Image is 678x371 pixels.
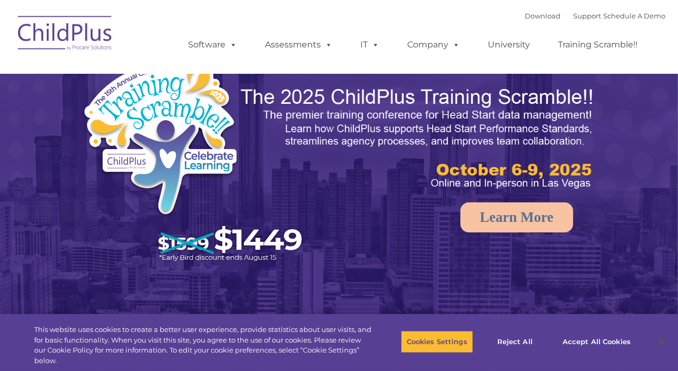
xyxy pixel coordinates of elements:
[460,202,573,232] a: Learn More
[397,34,471,55] a: Company
[604,12,666,20] a: Schedule A Demo
[650,330,673,353] button: Close
[401,331,473,353] button: Cookies Settings
[34,325,373,366] div: This website uses cookies to create a better user experience, provide statistics about user visit...
[525,12,666,20] font: |
[146,113,191,121] span: Phone number
[13,8,118,61] img: ChildPlus by Procare Solutions
[525,12,561,20] a: Download
[478,34,541,55] a: University
[548,34,648,55] a: Training Scramble!!
[557,331,636,353] button: Accept All Cookies
[178,34,248,55] a: Software
[350,34,390,55] a: IT
[574,12,602,20] a: Support
[255,34,343,55] a: Assessments
[146,70,179,77] span: Last name
[482,331,548,353] button: Reject All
